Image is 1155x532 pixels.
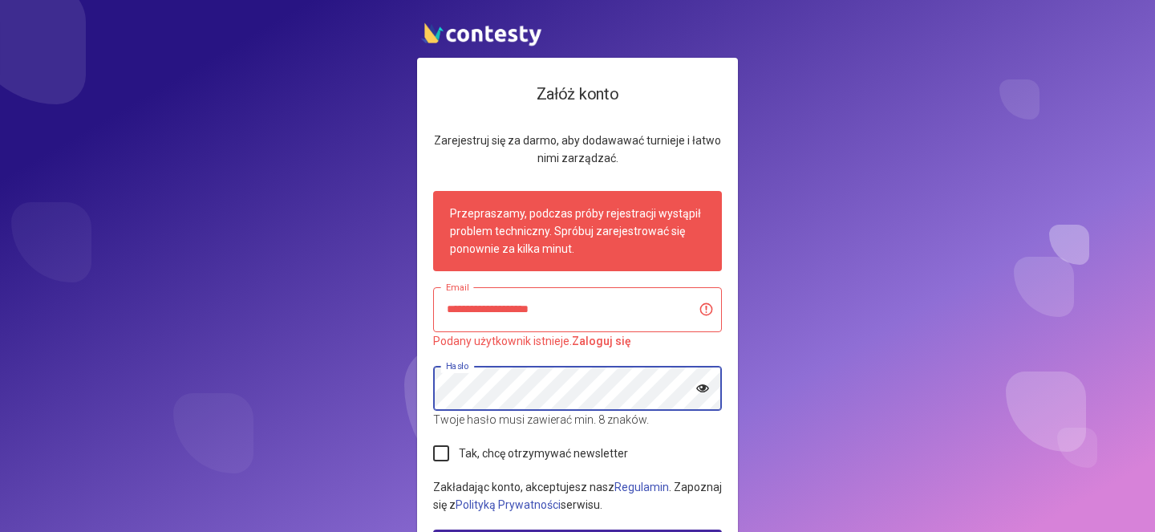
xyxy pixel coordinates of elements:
a: Polityką Prywatności [456,498,561,511]
p: Twoje hasło musi zawierać min. 8 znaków. [433,411,722,428]
div: Podany użytkownik istnieje. [433,332,722,350]
a: Zaloguj się [572,335,631,347]
div: Przepraszamy, podczas próby rejestracji wystąpił problem techniczny. Spróbuj zarejestrować się po... [433,191,722,271]
h4: Załóż konto [433,82,722,107]
a: Regulamin [614,481,669,493]
label: Tak, chcę otrzymywać newsletter [433,445,628,462]
p: Zarejestruj się za darmo, aby dodawawać turnieje i łatwo nimi zarządzać. [433,132,722,167]
p: Zakładając konto, akceptujesz nasz . Zapoznaj się z serwisu. [433,478,722,514]
img: contesty logo [417,16,545,50]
